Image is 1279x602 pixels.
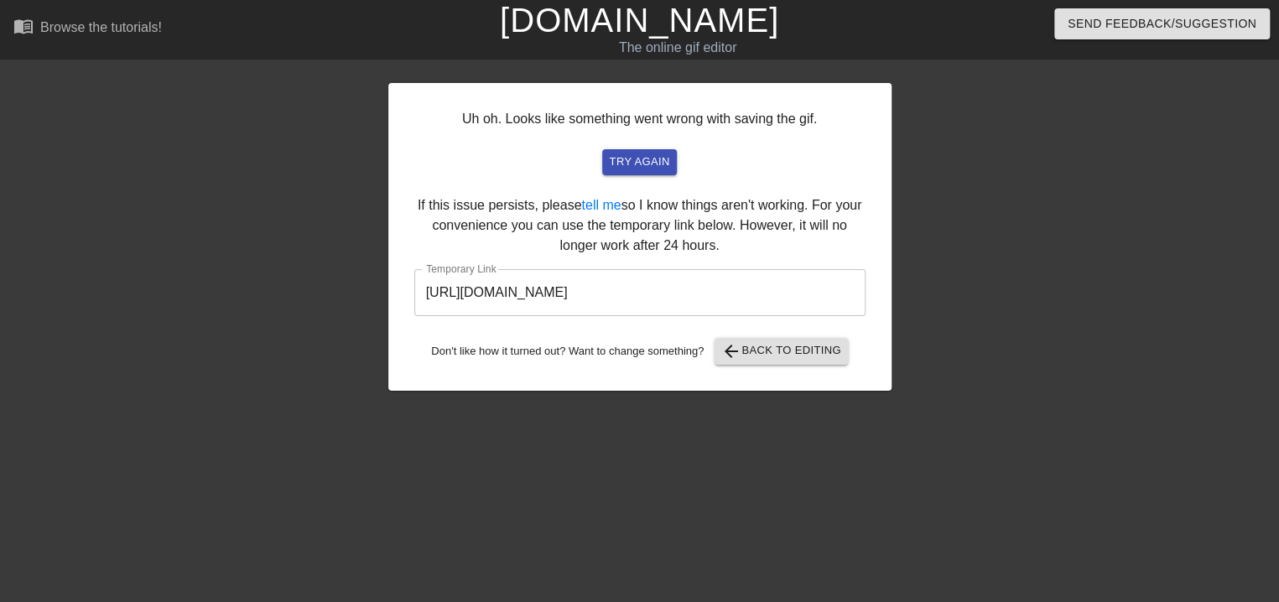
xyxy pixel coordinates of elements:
[1054,8,1270,39] button: Send Feedback/Suggestion
[40,20,162,34] div: Browse the tutorials!
[1068,13,1256,34] span: Send Feedback/Suggestion
[721,341,841,361] span: Back to Editing
[414,338,866,365] div: Don't like how it turned out? Want to change something?
[500,2,779,39] a: [DOMAIN_NAME]
[609,153,669,172] span: try again
[13,16,162,42] a: Browse the tutorials!
[434,38,920,58] div: The online gif editor
[715,338,848,365] button: Back to Editing
[721,341,741,361] span: arrow_back
[581,198,621,212] a: tell me
[13,16,34,36] span: menu_book
[388,83,892,391] div: Uh oh. Looks like something went wrong with saving the gif. If this issue persists, please so I k...
[602,149,676,175] button: try again
[414,269,866,316] input: bare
